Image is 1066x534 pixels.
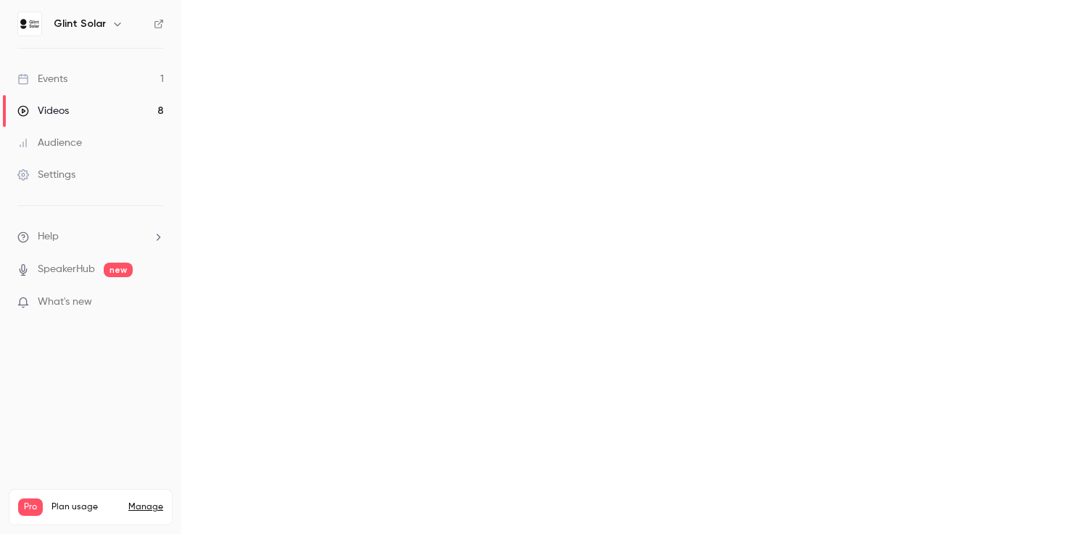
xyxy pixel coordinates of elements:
[38,229,59,245] span: Help
[128,501,163,513] a: Manage
[146,296,164,309] iframe: Noticeable Trigger
[104,263,133,277] span: new
[17,168,75,182] div: Settings
[18,498,43,516] span: Pro
[38,295,92,310] span: What's new
[38,262,95,277] a: SpeakerHub
[17,72,67,86] div: Events
[17,229,164,245] li: help-dropdown-opener
[17,104,69,118] div: Videos
[51,501,120,513] span: Plan usage
[54,17,106,31] h6: Glint Solar
[17,136,82,150] div: Audience
[18,12,41,36] img: Glint Solar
